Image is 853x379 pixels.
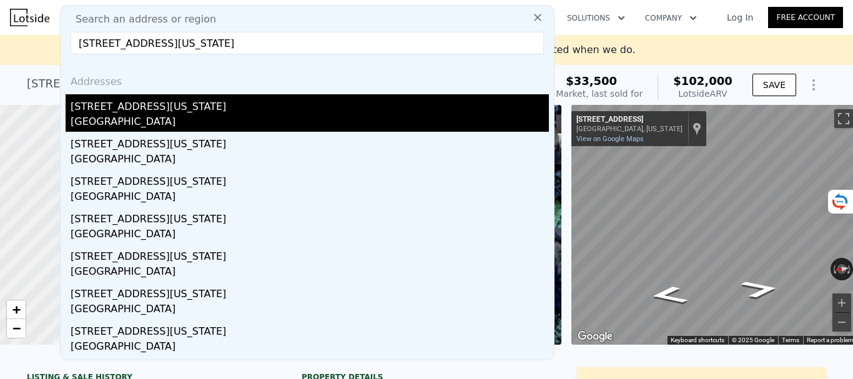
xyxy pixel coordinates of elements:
[71,114,549,132] div: [GEOGRAPHIC_DATA]
[576,135,644,143] a: View on Google Maps
[71,207,549,227] div: [STREET_ADDRESS][US_STATE]
[71,302,549,319] div: [GEOGRAPHIC_DATA]
[12,320,21,336] span: −
[71,357,549,377] div: [STREET_ADDRESS][US_STATE]
[71,227,549,244] div: [GEOGRAPHIC_DATA]
[576,125,683,133] div: [GEOGRAPHIC_DATA], [US_STATE]
[574,328,616,345] a: Open this area in Google Maps (opens a new window)
[574,328,616,345] img: Google
[71,94,549,114] div: [STREET_ADDRESS][US_STATE]
[576,115,683,125] div: [STREET_ADDRESS]
[71,244,549,264] div: [STREET_ADDRESS][US_STATE]
[71,282,549,302] div: [STREET_ADDRESS][US_STATE]
[10,9,49,26] img: Lotside
[540,87,643,100] div: Off Market, last sold for
[66,12,216,27] span: Search an address or region
[7,319,26,338] a: Zoom out
[71,132,549,152] div: [STREET_ADDRESS][US_STATE]
[752,74,796,96] button: SAVE
[12,302,21,317] span: +
[712,11,768,24] a: Log In
[71,152,549,169] div: [GEOGRAPHIC_DATA]
[71,319,549,339] div: [STREET_ADDRESS][US_STATE]
[27,75,297,92] div: [STREET_ADDRESS] , [PERSON_NAME] , IA 52732
[725,275,796,302] path: Go South, S 6th St
[66,64,549,94] div: Addresses
[832,293,851,312] button: Zoom in
[71,189,549,207] div: [GEOGRAPHIC_DATA]
[557,7,635,29] button: Solutions
[831,258,837,280] button: Rotate counterclockwise
[633,282,704,308] path: Go North, S 6th St
[71,339,549,357] div: [GEOGRAPHIC_DATA]
[71,169,549,189] div: [STREET_ADDRESS][US_STATE]
[768,7,843,28] a: Free Account
[732,337,774,343] span: © 2025 Google
[673,74,732,87] span: $102,000
[834,109,853,128] button: Toggle fullscreen view
[635,7,707,29] button: Company
[71,32,544,54] input: Enter an address, city, region, neighborhood or zip code
[846,258,853,280] button: Rotate clockwise
[782,337,799,343] a: Terms (opens in new tab)
[566,74,617,87] span: $33,500
[671,336,724,345] button: Keyboard shortcuts
[7,300,26,319] a: Zoom in
[693,122,701,135] a: Show location on map
[801,72,826,97] button: Show Options
[832,313,851,332] button: Zoom out
[673,87,732,100] div: Lotside ARV
[71,264,549,282] div: [GEOGRAPHIC_DATA]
